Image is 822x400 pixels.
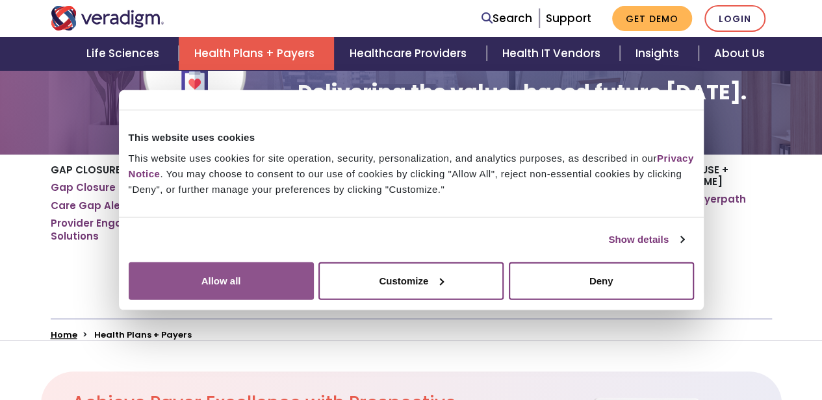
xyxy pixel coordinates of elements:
a: Home [51,329,77,341]
a: Health Plans + Payers [179,37,334,70]
a: Get Demo [612,6,692,31]
a: Show details [608,232,684,247]
div: This website uses cookies for site operation, security, personalization, and analytics purposes, ... [129,150,694,197]
a: Health IT Vendors [487,37,620,70]
a: Provider Engagement Solutions [51,217,173,242]
a: Gap Closure Services [51,181,162,194]
a: About Us [699,37,780,70]
a: Support [546,10,591,26]
a: Privacy Notice [129,152,694,179]
button: Customize [318,262,504,299]
a: Life Sciences [71,37,179,70]
a: Care Gap Alerting [51,199,145,212]
button: Allow all [129,262,314,299]
img: Veradigm logo [51,6,164,31]
a: Search [482,10,532,27]
h1: Delivering the value-based future [DATE]. [297,80,746,105]
div: This website uses cookies [129,130,694,145]
a: Insights [620,37,699,70]
a: Healthcare Providers [334,37,486,70]
button: Deny [509,262,694,299]
a: Login [704,5,765,32]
